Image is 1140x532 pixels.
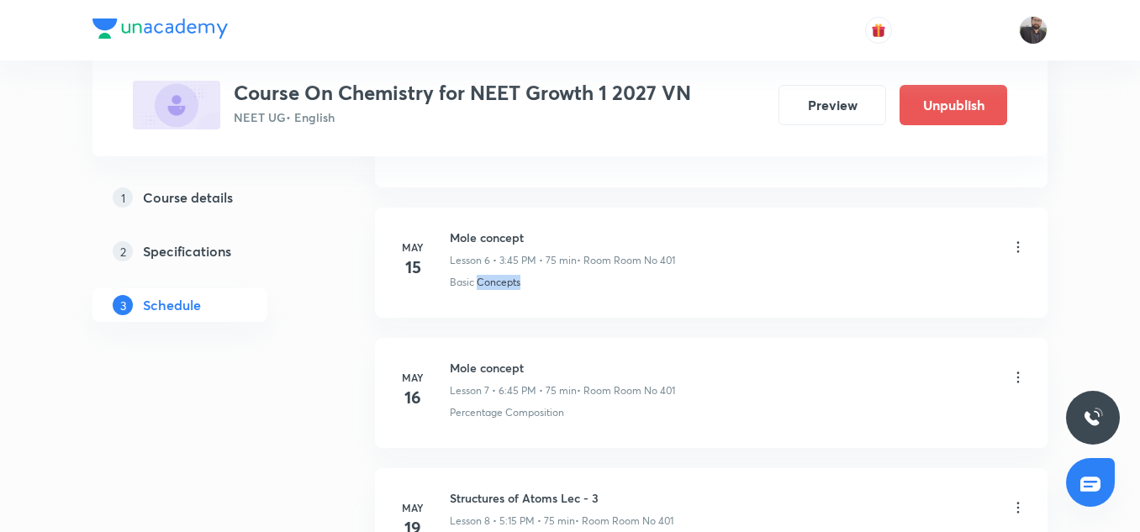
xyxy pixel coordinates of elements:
[113,295,133,315] p: 3
[450,229,675,246] h6: Mole concept
[865,17,892,44] button: avatar
[396,370,430,385] h6: May
[778,85,886,125] button: Preview
[575,514,673,529] p: • Room Room No 401
[450,253,577,268] p: Lesson 6 • 3:45 PM • 75 min
[143,187,233,208] h5: Course details
[450,275,520,290] p: Basic Concepts
[900,85,1007,125] button: Unpublish
[234,108,691,126] p: NEET UG • English
[450,359,675,377] h6: Mole concept
[450,489,673,507] h6: Structures of Atoms Lec - 3
[871,23,886,38] img: avatar
[450,405,564,420] p: Percentage Composition
[396,255,430,280] h4: 15
[234,81,691,105] h3: Course On Chemistry for NEET Growth 1 2027 VN
[1083,408,1103,428] img: ttu
[143,241,231,261] h5: Specifications
[450,514,575,529] p: Lesson 8 • 5:15 PM • 75 min
[396,500,430,515] h6: May
[92,181,321,214] a: 1Course details
[92,18,228,39] img: Company Logo
[1019,16,1048,45] img: Vishal Choudhary
[396,385,430,410] h4: 16
[113,241,133,261] p: 2
[396,240,430,255] h6: May
[143,295,201,315] h5: Schedule
[113,187,133,208] p: 1
[92,18,228,43] a: Company Logo
[450,383,577,398] p: Lesson 7 • 6:45 PM • 75 min
[92,234,321,268] a: 2Specifications
[577,253,675,268] p: • Room Room No 401
[133,81,220,129] img: DCC76A59-A46A-4FE9-90C3-8E56601A5C7C_plus.png
[577,383,675,398] p: • Room Room No 401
